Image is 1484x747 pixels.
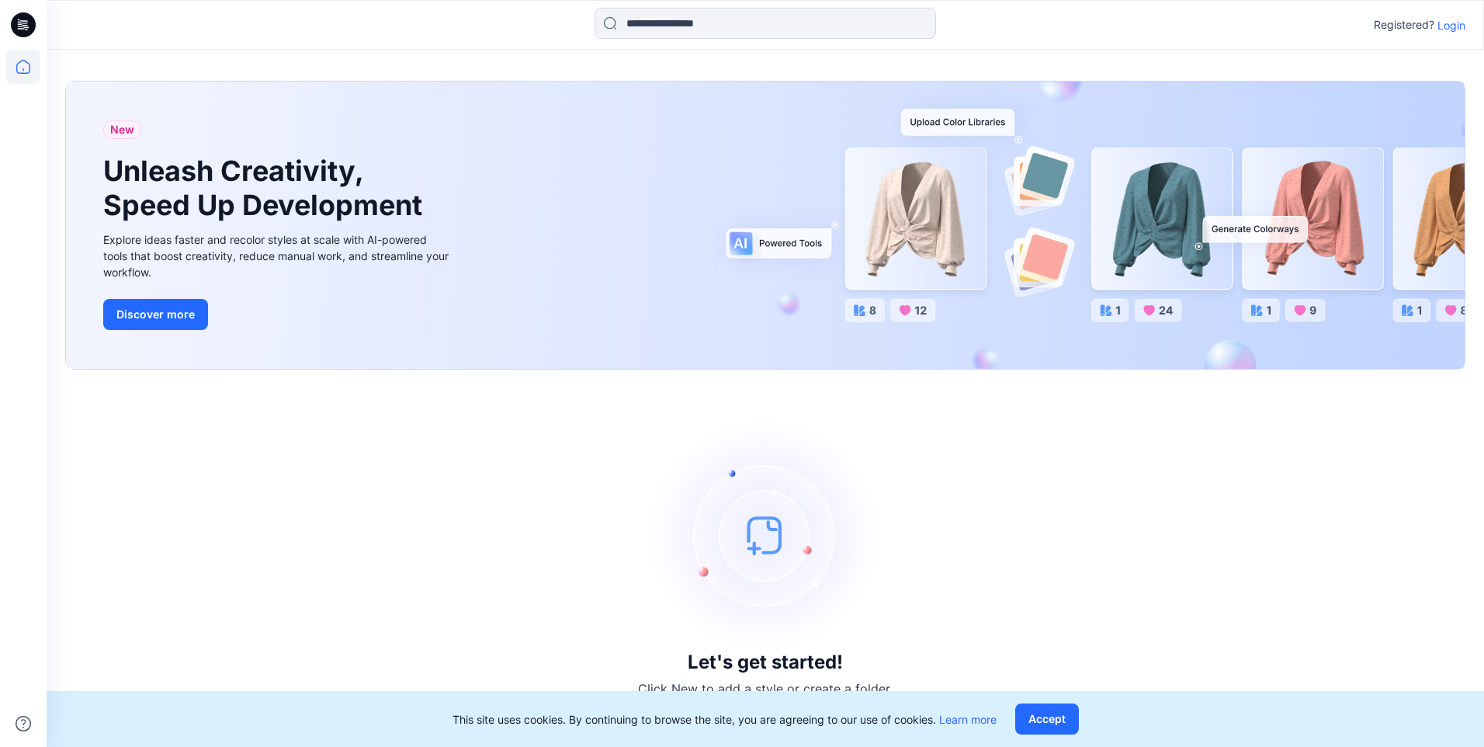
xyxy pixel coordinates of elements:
div: Explore ideas faster and recolor styles at scale with AI-powered tools that boost creativity, red... [103,231,452,280]
img: empty-state-image.svg [649,419,882,651]
h3: Let's get started! [688,651,843,673]
h1: Unleash Creativity, Speed Up Development [103,155,429,221]
p: Login [1437,17,1465,33]
button: Accept [1015,704,1079,735]
a: Discover more [103,299,452,330]
p: Click New to add a style or create a folder. [638,679,893,698]
p: This site uses cookies. By continuing to browse the site, you are agreeing to our use of cookies. [452,711,997,728]
button: Discover more [103,299,208,330]
a: Learn more [939,713,997,726]
span: New [110,120,134,139]
p: Registered? [1374,16,1434,34]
